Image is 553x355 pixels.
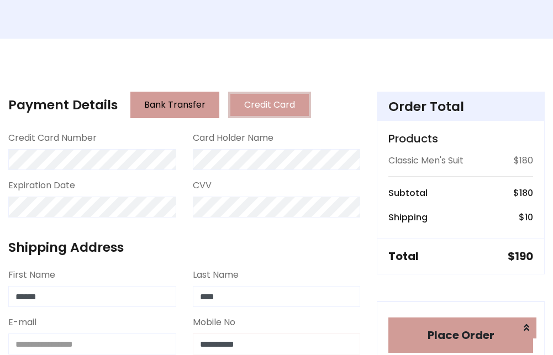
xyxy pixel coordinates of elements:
[8,316,36,329] label: E-mail
[8,131,97,145] label: Credit Card Number
[388,99,533,114] h4: Order Total
[388,154,464,167] p: Classic Men's Suit
[508,250,533,263] h5: $
[8,240,360,255] h4: Shipping Address
[228,92,311,118] button: Credit Card
[130,92,219,118] button: Bank Transfer
[388,188,428,198] h6: Subtotal
[8,268,55,282] label: First Name
[388,317,533,353] button: Place Order
[513,188,533,198] h6: $
[8,97,118,113] h4: Payment Details
[525,211,533,224] span: 10
[193,131,273,145] label: Card Holder Name
[193,316,235,329] label: Mobile No
[519,187,533,199] span: 180
[514,154,533,167] p: $180
[388,212,428,222] h6: Shipping
[388,250,419,263] h5: Total
[193,268,239,282] label: Last Name
[8,179,75,192] label: Expiration Date
[519,212,533,222] h6: $
[388,132,533,145] h5: Products
[515,248,533,264] span: 190
[193,179,212,192] label: CVV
